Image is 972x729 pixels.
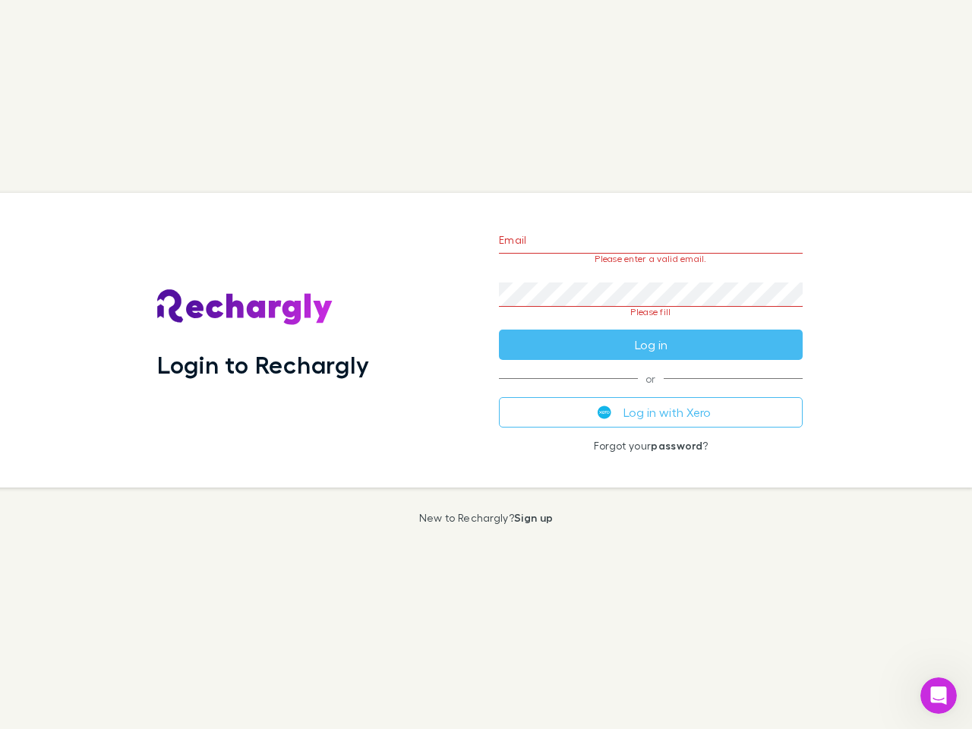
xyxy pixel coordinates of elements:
[499,330,803,360] button: Log in
[157,289,333,326] img: Rechargly's Logo
[651,439,702,452] a: password
[499,397,803,428] button: Log in with Xero
[920,677,957,714] iframe: Intercom live chat
[499,254,803,264] p: Please enter a valid email.
[419,512,554,524] p: New to Rechargly?
[598,406,611,419] img: Xero's logo
[499,440,803,452] p: Forgot your ?
[514,511,553,524] a: Sign up
[499,307,803,317] p: Please fill
[157,350,369,379] h1: Login to Rechargly
[499,378,803,379] span: or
